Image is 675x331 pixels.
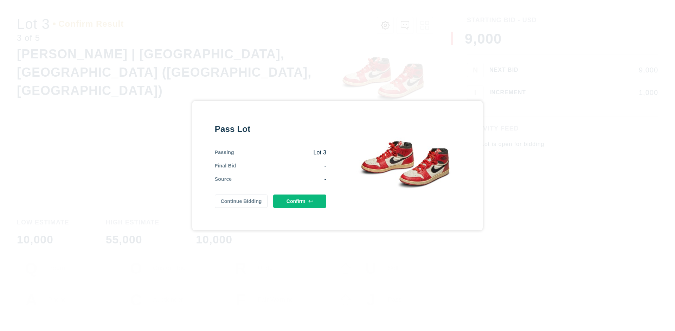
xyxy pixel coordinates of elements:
[234,149,326,157] div: Lot 3
[215,162,236,170] div: Final Bid
[215,176,232,183] div: Source
[273,195,326,208] button: Confirm
[232,176,326,183] div: -
[215,123,326,135] div: Pass Lot
[215,195,268,208] button: Continue Bidding
[236,162,326,170] div: -
[215,149,234,157] div: Passing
